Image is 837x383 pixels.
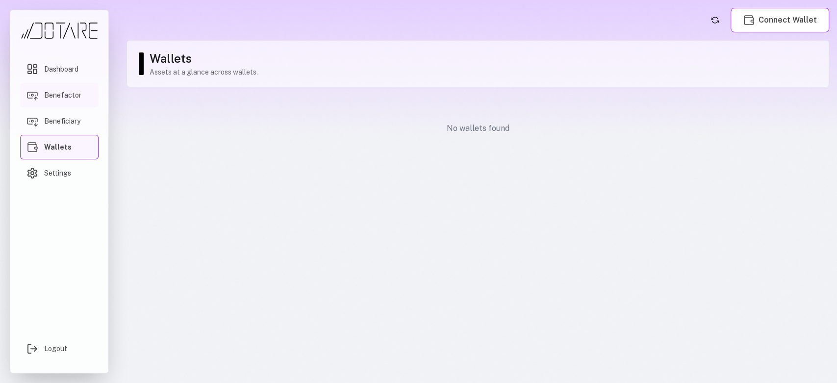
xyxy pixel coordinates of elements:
p: Assets at a glance across wallets. [150,67,819,77]
p: No wallets found [134,123,821,134]
img: Beneficiary [26,115,38,127]
img: Wallets [743,14,755,26]
button: Connect Wallet [731,8,829,32]
img: Dotare Logo [20,22,99,39]
span: Logout [44,344,67,354]
h1: Wallets [150,51,819,66]
span: Wallets [44,142,72,152]
span: Beneficiary [44,116,80,126]
img: Wallets [26,141,38,153]
span: Benefactor [44,90,81,100]
span: Dashboard [44,64,78,74]
span: Settings [44,168,71,178]
img: Benefactor [26,89,38,101]
button: Refresh account status [707,12,723,28]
